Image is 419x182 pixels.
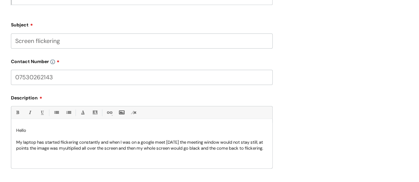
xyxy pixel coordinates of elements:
[11,93,273,101] label: Description
[91,108,99,117] a: Back Color
[130,108,138,117] a: Remove formatting (Ctrl-\)
[13,108,22,117] a: Bold (Ctrl-B)
[26,108,34,117] a: Italic (Ctrl-I)
[79,108,87,117] a: Font Color
[117,108,126,117] a: Insert Image...
[11,56,273,64] label: Contact Number
[50,59,55,64] img: info-icon.svg
[64,108,73,117] a: 1. Ordered List (Ctrl-Shift-8)
[16,139,267,151] p: My laptop has started flickering constantly and when I was on a google meet [DATE] the meeting wi...
[52,108,60,117] a: • Unordered List (Ctrl-Shift-7)
[16,127,267,133] p: Hello
[11,20,273,28] label: Subject
[105,108,113,117] a: Link
[38,108,46,117] a: Underline(Ctrl-U)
